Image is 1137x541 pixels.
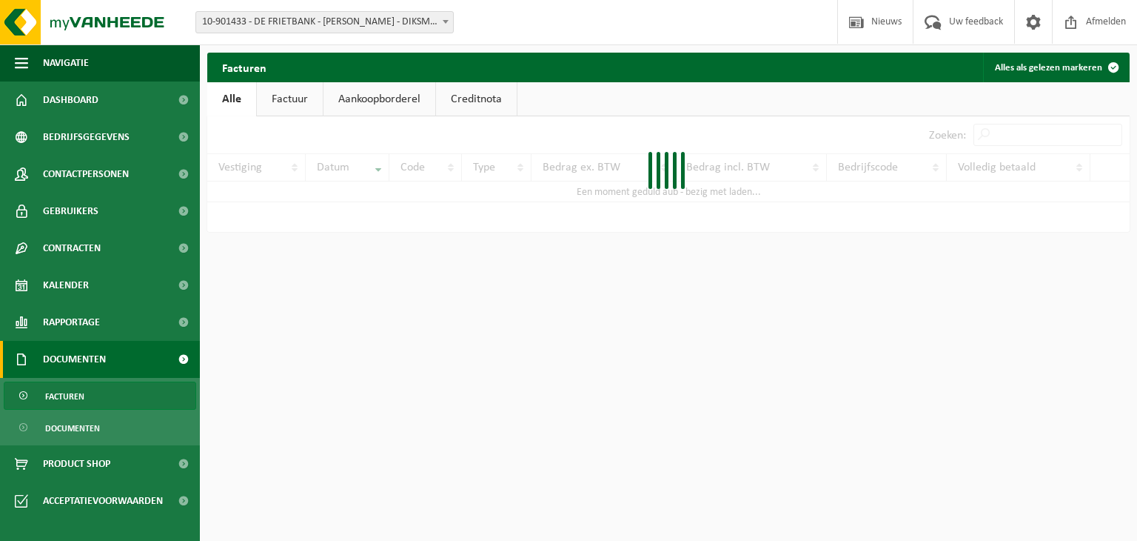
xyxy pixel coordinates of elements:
[43,193,98,230] span: Gebruikers
[43,482,163,520] span: Acceptatievoorwaarden
[43,119,130,156] span: Bedrijfsgegevens
[196,12,453,33] span: 10-901433 - DE FRIETBANK - GYSEL ANJA - DIKSMUIDE
[207,53,281,82] h2: Facturen
[43,341,106,378] span: Documenten
[43,445,110,482] span: Product Shop
[43,230,101,267] span: Contracten
[207,82,256,116] a: Alle
[43,44,89,82] span: Navigatie
[257,82,323,116] a: Factuur
[43,304,100,341] span: Rapportage
[43,156,129,193] span: Contactpersonen
[4,382,196,410] a: Facturen
[323,82,435,116] a: Aankoopborderel
[436,82,517,116] a: Creditnota
[983,53,1128,82] button: Alles als gelezen markeren
[45,382,84,411] span: Facturen
[43,82,98,119] span: Dashboard
[4,414,196,442] a: Documenten
[45,414,100,442] span: Documenten
[43,267,89,304] span: Kalender
[195,11,454,33] span: 10-901433 - DE FRIETBANK - GYSEL ANJA - DIKSMUIDE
